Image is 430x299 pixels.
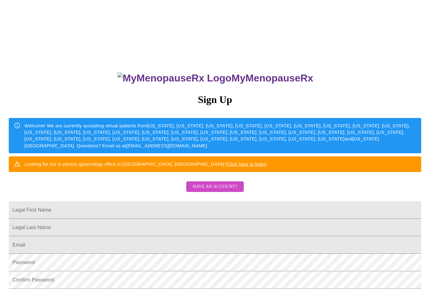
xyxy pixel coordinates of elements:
[227,161,267,167] a: Click here to login!
[117,72,231,84] img: MyMenopauseRx Logo
[9,94,421,105] h3: Sign Up
[10,72,422,84] h3: MyMenopauseRx
[24,158,267,170] div: Looking for our in person gynecology office in [GEOGRAPHIC_DATA], [GEOGRAPHIC_DATA]?
[186,181,243,192] button: Have an account?
[185,188,245,194] a: Have an account?
[24,120,416,152] div: Welcome! We are currently accepting virtual patients from [US_STATE], [US_STATE], [US_STATE], [US...
[126,143,207,148] em: [EMAIL_ADDRESS][DOMAIN_NAME]
[192,183,237,191] span: Have an account?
